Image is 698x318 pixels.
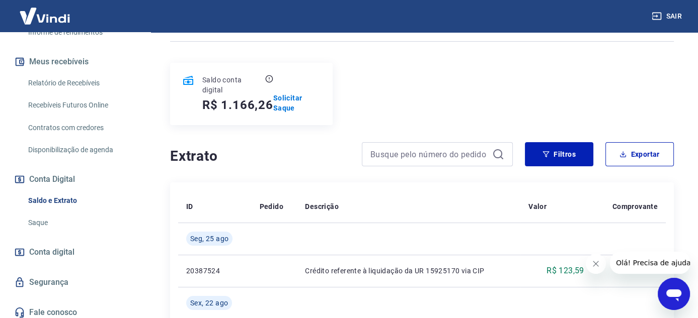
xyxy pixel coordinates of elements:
p: R$ 123,59 [547,265,584,277]
iframe: Fechar mensagem [586,254,606,274]
a: Saldo e Extrato [24,190,138,211]
span: Sex, 22 ago [190,298,228,308]
a: Segurança [12,271,138,293]
p: Pedido [260,201,283,211]
a: Recebíveis Futuros Online [24,95,138,116]
input: Busque pelo número do pedido [370,147,488,162]
button: Meus recebíveis [12,51,138,73]
a: Disponibilização de agenda [24,140,138,160]
a: Saque [24,213,138,233]
a: Solicitar Saque [273,93,321,113]
button: Conta Digital [12,168,138,190]
a: Contratos com credores [24,118,138,138]
button: Filtros [525,142,593,166]
a: Informe de rendimentos [24,22,138,43]
iframe: Mensagem da empresa [610,252,690,274]
h4: Extrato [170,146,350,166]
button: Exportar [605,142,674,166]
h5: R$ 1.166,26 [202,97,273,113]
a: Conta digital [12,241,138,263]
img: Vindi [12,1,77,31]
p: ID [186,201,193,211]
p: Descrição [305,201,339,211]
span: Seg, 25 ago [190,234,228,244]
iframe: Botão para abrir a janela de mensagens [658,278,690,310]
span: Olá! Precisa de ajuda? [6,7,85,15]
a: Relatório de Recebíveis [24,73,138,93]
p: Saldo conta digital [202,75,263,95]
span: Conta digital [29,245,74,259]
p: 20387524 [186,266,244,276]
p: Comprovante [612,201,658,211]
p: Valor [528,201,547,211]
p: Crédito referente à liquidação da UR 15925170 via CIP [305,266,512,276]
button: Sair [650,7,686,26]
